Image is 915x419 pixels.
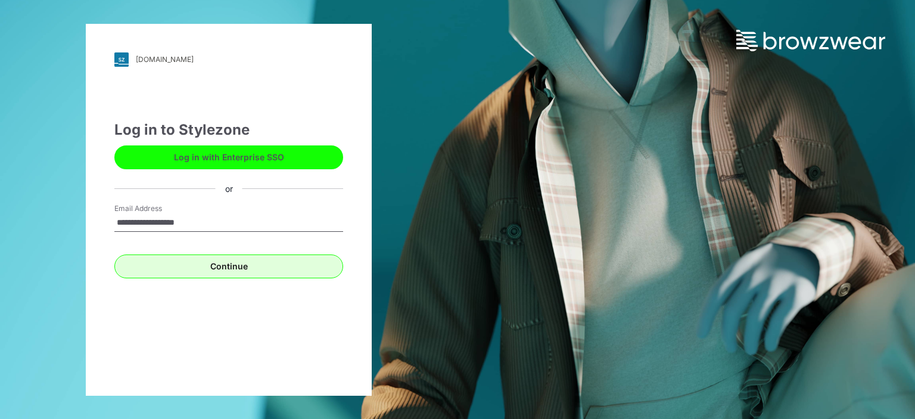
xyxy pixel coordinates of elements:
label: Email Address [114,203,198,214]
img: browzwear-logo.73288ffb.svg [736,30,885,51]
div: or [216,182,242,195]
a: [DOMAIN_NAME] [114,52,343,67]
button: Log in with Enterprise SSO [114,145,343,169]
img: svg+xml;base64,PHN2ZyB3aWR0aD0iMjgiIGhlaWdodD0iMjgiIHZpZXdCb3g9IjAgMCAyOCAyOCIgZmlsbD0ibm9uZSIgeG... [114,52,129,67]
div: [DOMAIN_NAME] [136,55,194,64]
div: Log in to Stylezone [114,119,343,141]
button: Continue [114,254,343,278]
